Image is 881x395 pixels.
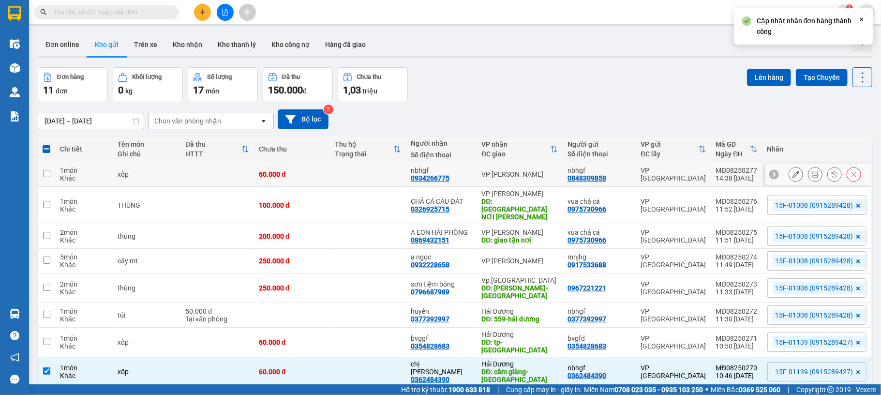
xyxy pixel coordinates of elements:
span: Miền Nam [584,384,703,395]
button: Đã thu150.000đ [263,67,333,102]
strong: 1900 633 818 [448,386,490,394]
span: 15F-01008 (0915289428) [776,311,853,319]
div: a ngọc [411,253,472,261]
button: Kho gửi [87,33,126,56]
div: 60.000 đ [259,368,325,376]
div: 0848309858 [567,174,606,182]
div: 0934266775 [411,174,449,182]
div: sơn tiệm bông [411,280,472,288]
div: Hải Dương [481,360,558,368]
span: plus [199,9,206,15]
span: Cung cấp máy in - giấy in: [506,384,582,395]
span: 15F-01008 (0915289428) [776,284,853,292]
div: VP [GEOGRAPHIC_DATA] [641,334,706,350]
sup: 2 [324,105,333,114]
div: VP [GEOGRAPHIC_DATA] [641,253,706,269]
span: 1,03 [343,84,361,96]
button: plus [194,4,211,21]
div: Chưa thu [357,74,382,80]
div: 0354828683 [411,342,449,350]
div: nbhgf [567,307,631,315]
div: Tên món [118,140,176,148]
div: Khác [60,174,108,182]
div: DĐ: GIAO TÂN NƠI NGUYỄN ĐỨC CẢNH [481,197,558,221]
div: vua chả cá [567,197,631,205]
span: message [10,375,19,384]
img: warehouse-icon [10,63,20,73]
div: cây mt [118,257,176,265]
div: MĐ08250277 [716,167,758,174]
div: Chọn văn phòng nhận [154,116,221,126]
div: 2 món [60,228,108,236]
span: 14F-00131 (0915289441) [51,38,118,46]
span: nhung.ketdoan [769,6,836,18]
div: DĐ: cẩm giàng-hải dương [481,368,558,383]
div: 1 món [60,364,108,372]
div: Khối lượng [132,74,162,80]
span: 150.000 [268,84,303,96]
span: 15F-01008 (0915289428) [776,257,853,265]
div: VP [PERSON_NAME] [481,257,558,265]
div: DĐ: 559-hải dương [481,315,558,323]
div: nbhgf [411,167,472,174]
span: aim [244,9,251,15]
button: Số lượng17món [188,67,258,102]
button: file-add [217,4,234,21]
div: Cập nhật nhãn đơn hàng thành công [757,15,858,37]
img: logo [5,14,38,49]
span: file-add [222,9,228,15]
button: caret-down [858,4,875,21]
span: 0967221221 [68,29,101,36]
div: 0377392997 [411,315,449,323]
button: Đơn online [38,33,87,56]
div: Chưa thu [259,145,325,153]
div: VP [GEOGRAPHIC_DATA] [641,167,706,182]
div: Khác [60,205,108,213]
div: 2 món [60,280,108,288]
span: đối diện [STREET_ADDRESS] [40,20,129,27]
button: Khối lượng0kg [113,67,183,102]
div: 5 món [60,253,108,261]
div: vua chả cá [567,228,631,236]
div: 14:38 [DATE] [716,174,758,182]
div: xốp [118,338,176,346]
strong: PHIẾU GỬI HÀNG [45,47,123,58]
svg: open [260,117,268,125]
div: Số điện thoại [567,150,631,158]
div: MĐ08250272 [716,307,758,315]
div: 11:49 [DATE] [716,261,758,269]
div: ĐC giao [481,150,550,158]
div: nbhgf [567,364,631,372]
span: 0 [118,84,123,96]
th: Toggle SortBy [636,137,711,162]
div: Khác [60,288,108,296]
div: VP [GEOGRAPHIC_DATA] [641,307,706,323]
div: 11:52 [DATE] [716,205,758,213]
div: mnjhg [567,253,631,261]
span: MĐ08250277 [131,15,182,25]
strong: 0369 525 060 [739,386,780,394]
strong: 0708 023 035 - 0935 103 250 [614,386,703,394]
div: VP [GEOGRAPHIC_DATA] [641,228,706,244]
input: Tìm tên, số ĐT hoặc mã đơn [53,7,167,17]
svg: Close [858,15,866,23]
div: Mã GD [716,140,750,148]
div: A EON HẢI PHÒNG [411,228,472,236]
span: kg [125,87,133,95]
div: Khác [60,236,108,244]
button: Kho công nợ [264,33,317,56]
th: Toggle SortBy [330,137,406,162]
div: 1 món [60,167,108,174]
div: 1 món [60,307,108,315]
span: VP nhận: [108,63,182,84]
div: Khác [60,315,108,323]
div: VP nhận [481,140,550,148]
div: MĐ08250274 [716,253,758,261]
button: Chưa thu1,03 triệu [338,67,408,102]
div: bvgfd [567,334,631,342]
div: VP [PERSON_NAME] [481,228,558,236]
div: MĐ08250275 [716,228,758,236]
div: 1 món [60,197,108,205]
span: 1 [848,4,851,11]
span: đơn [56,87,68,95]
